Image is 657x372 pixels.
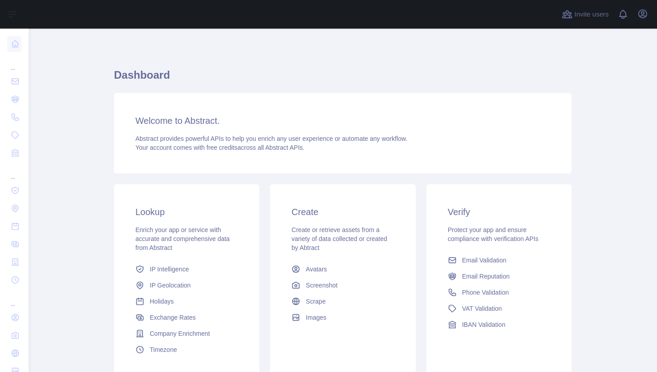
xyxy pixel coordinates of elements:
[444,268,554,284] a: Email Reputation
[150,329,210,338] span: Company Enrichment
[150,345,177,354] span: Timezone
[150,265,189,274] span: IP Intelligence
[444,252,554,268] a: Email Validation
[306,265,327,274] span: Avatars
[132,261,241,277] a: IP Intelligence
[132,342,241,358] a: Timezone
[291,226,387,251] span: Create or retrieve assets from a variety of data collected or created by Abtract
[135,114,550,127] h3: Welcome to Abstract.
[7,163,21,181] div: ...
[135,135,408,142] span: Abstract provides powerful APIs to help you enrich any user experience or automate any workflow.
[150,281,191,290] span: IP Geolocation
[288,293,397,309] a: Scrape
[444,300,554,317] a: VAT Validation
[306,281,337,290] span: Screenshot
[150,313,196,322] span: Exchange Rates
[462,320,505,329] span: IBAN Validation
[462,272,510,281] span: Email Reputation
[288,261,397,277] a: Avatars
[114,68,572,89] h1: Dashboard
[462,256,506,265] span: Email Validation
[306,313,326,322] span: Images
[288,277,397,293] a: Screenshot
[7,54,21,72] div: ...
[560,7,611,21] button: Invite users
[288,309,397,325] a: Images
[135,226,230,251] span: Enrich your app or service with accurate and comprehensive data from Abstract
[135,144,304,151] span: Your account comes with across all Abstract APIs.
[448,206,550,218] h3: Verify
[132,325,241,342] a: Company Enrichment
[306,297,325,306] span: Scrape
[132,277,241,293] a: IP Geolocation
[132,309,241,325] a: Exchange Rates
[448,226,539,242] span: Protect your app and ensure compliance with verification APIs
[574,9,609,20] span: Invite users
[462,304,502,313] span: VAT Validation
[135,206,238,218] h3: Lookup
[462,288,509,297] span: Phone Validation
[132,293,241,309] a: Holidays
[444,317,554,333] a: IBAN Validation
[206,144,237,151] span: free credits
[291,206,394,218] h3: Create
[150,297,174,306] span: Holidays
[444,284,554,300] a: Phone Validation
[7,290,21,308] div: ...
